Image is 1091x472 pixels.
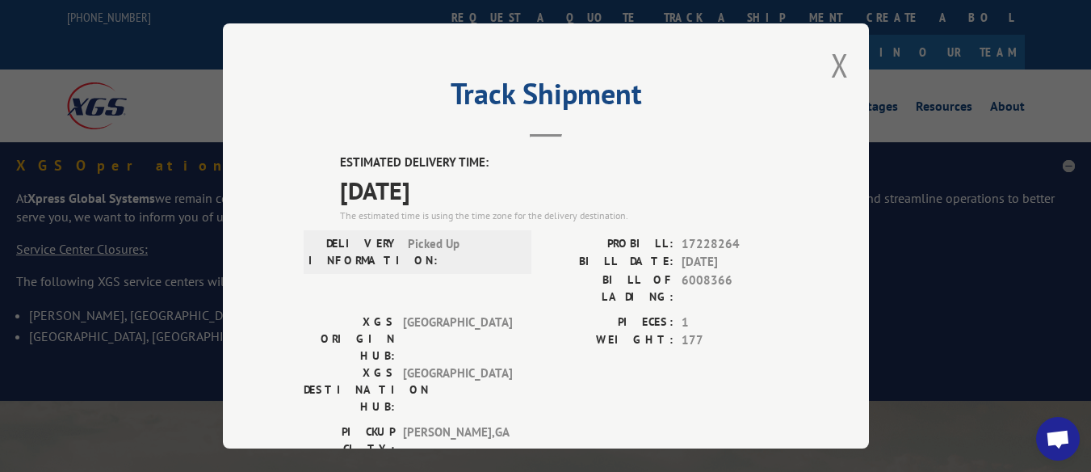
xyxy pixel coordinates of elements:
[546,314,673,332] label: PIECES:
[546,331,673,350] label: WEIGHT:
[340,154,788,172] label: ESTIMATED DELIVERY TIME:
[403,314,512,365] span: [GEOGRAPHIC_DATA]
[831,44,849,86] button: Close modal
[308,235,400,269] label: DELIVERY INFORMATION:
[340,209,788,223] div: The estimated time is using the time zone for the delivery destination.
[1036,417,1080,461] a: Open chat
[304,365,395,415] label: XGS DESTINATION HUB:
[304,82,788,113] h2: Track Shipment
[682,314,788,332] span: 1
[546,272,673,306] label: BILL OF LADING:
[546,235,673,254] label: PROBILL:
[403,424,512,457] span: [PERSON_NAME] , GA
[546,253,673,272] label: BILL DATE:
[403,365,512,415] span: [GEOGRAPHIC_DATA]
[304,424,395,457] label: PICKUP CITY:
[408,235,517,269] span: Picked Up
[682,253,788,272] span: [DATE]
[682,331,788,350] span: 177
[340,172,788,209] span: [DATE]
[682,272,788,306] span: 6008366
[682,235,788,254] span: 17228264
[304,314,395,365] label: XGS ORIGIN HUB:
